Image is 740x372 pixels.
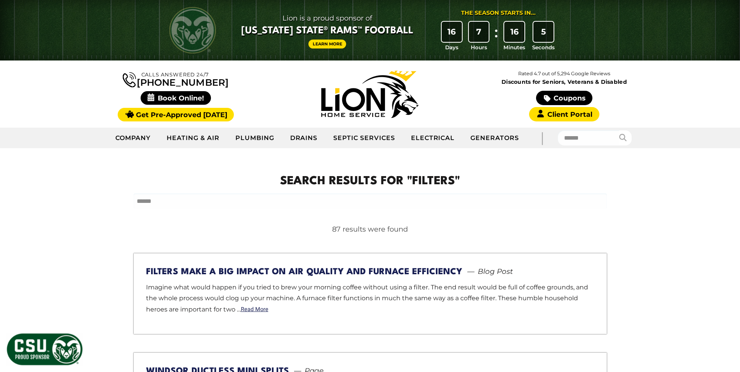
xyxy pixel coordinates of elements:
span: Discounts for Seniors, Veterans & Disabled [469,79,660,85]
a: Learn More [308,40,346,48]
span: Minutes [503,43,525,51]
a: Electrical [403,128,463,148]
span: Book Online! [141,91,211,105]
p: Imagine what would happen if you tried to brew your morning coffee without using a filter. The en... [146,282,594,315]
a: Coupons [536,91,592,105]
a: Heating & Air [159,128,227,148]
span: Hours [471,43,487,51]
a: Septic Services [326,128,403,148]
div: 16 [504,22,524,42]
h1: Search Results for "filters" [134,173,607,190]
p: Rated 4.7 out of 5,294 Google Reviews [467,69,661,78]
span: Blog Post [464,266,513,277]
a: Client Portal [529,107,599,121]
span: Days [445,43,458,51]
a: Read More [241,307,268,312]
img: Lion Home Service [321,71,418,118]
a: Get Pre-Approved [DATE] [118,108,234,121]
a: Plumbing [228,128,282,148]
div: 5 [533,22,554,42]
div: : [492,22,500,52]
span: Lion is a proud sponsor of [241,12,413,24]
a: [PHONE_NUMBER] [123,71,228,87]
div: 7 [469,22,489,42]
div: 16 [442,22,462,42]
a: Generators [463,128,527,148]
img: CSU Rams logo [169,7,216,54]
div: | [527,128,558,148]
img: CSU Sponsor Badge [6,332,84,366]
a: Filters make a big impact on air quality and furnace efficiency [146,268,462,276]
a: Company [108,128,159,148]
div: The Season Starts in... [461,9,536,17]
span: Seconds [532,43,555,51]
a: Drains [282,128,326,148]
div: 87 results were found [134,224,607,235]
span: [US_STATE] State® Rams™ Football [241,24,413,38]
